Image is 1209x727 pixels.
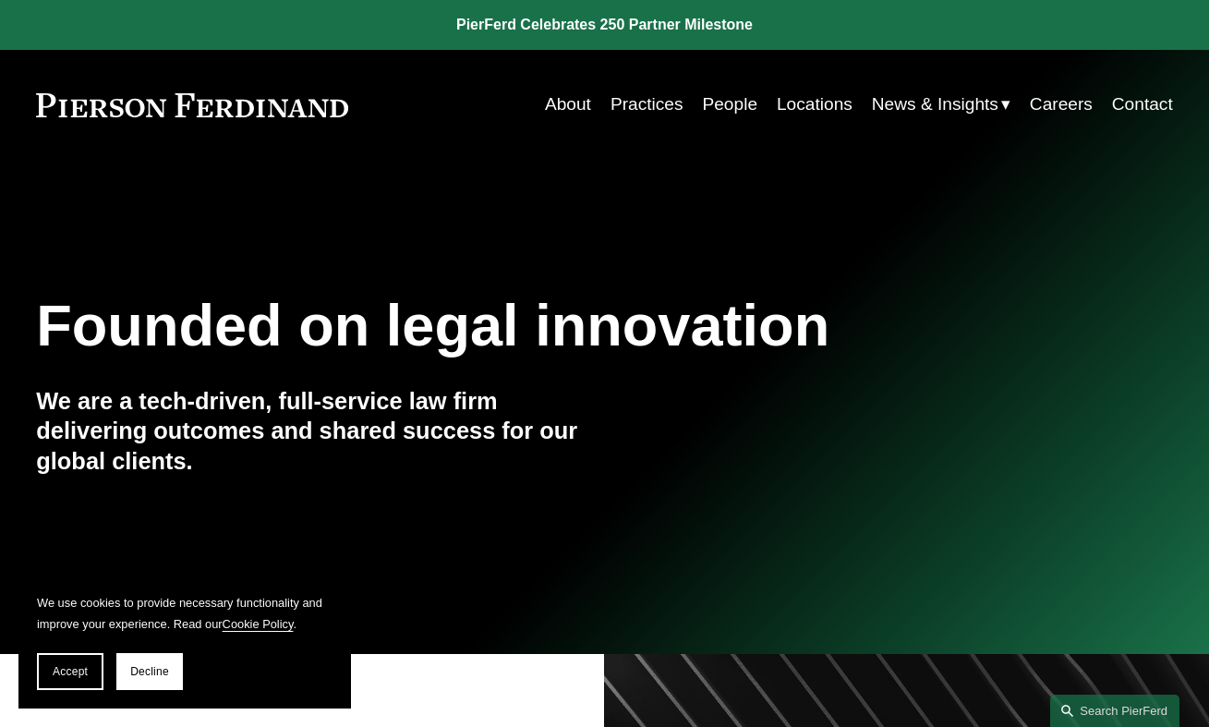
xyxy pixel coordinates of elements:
span: Decline [130,665,169,678]
span: News & Insights [872,89,998,120]
a: Contact [1112,87,1173,122]
p: We use cookies to provide necessary functionality and improve your experience. Read our . [37,592,332,635]
a: folder dropdown [872,87,1010,122]
section: Cookie banner [18,574,351,709]
h1: Founded on legal innovation [36,292,983,358]
a: Locations [777,87,852,122]
a: Careers [1030,87,1093,122]
button: Accept [37,653,103,690]
button: Decline [116,653,183,690]
span: Accept [53,665,88,678]
a: Practices [611,87,683,122]
a: Cookie Policy [223,617,294,631]
a: About [545,87,591,122]
h4: We are a tech-driven, full-service law firm delivering outcomes and shared success for our global... [36,386,604,476]
a: People [702,87,757,122]
a: Search this site [1050,695,1179,727]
